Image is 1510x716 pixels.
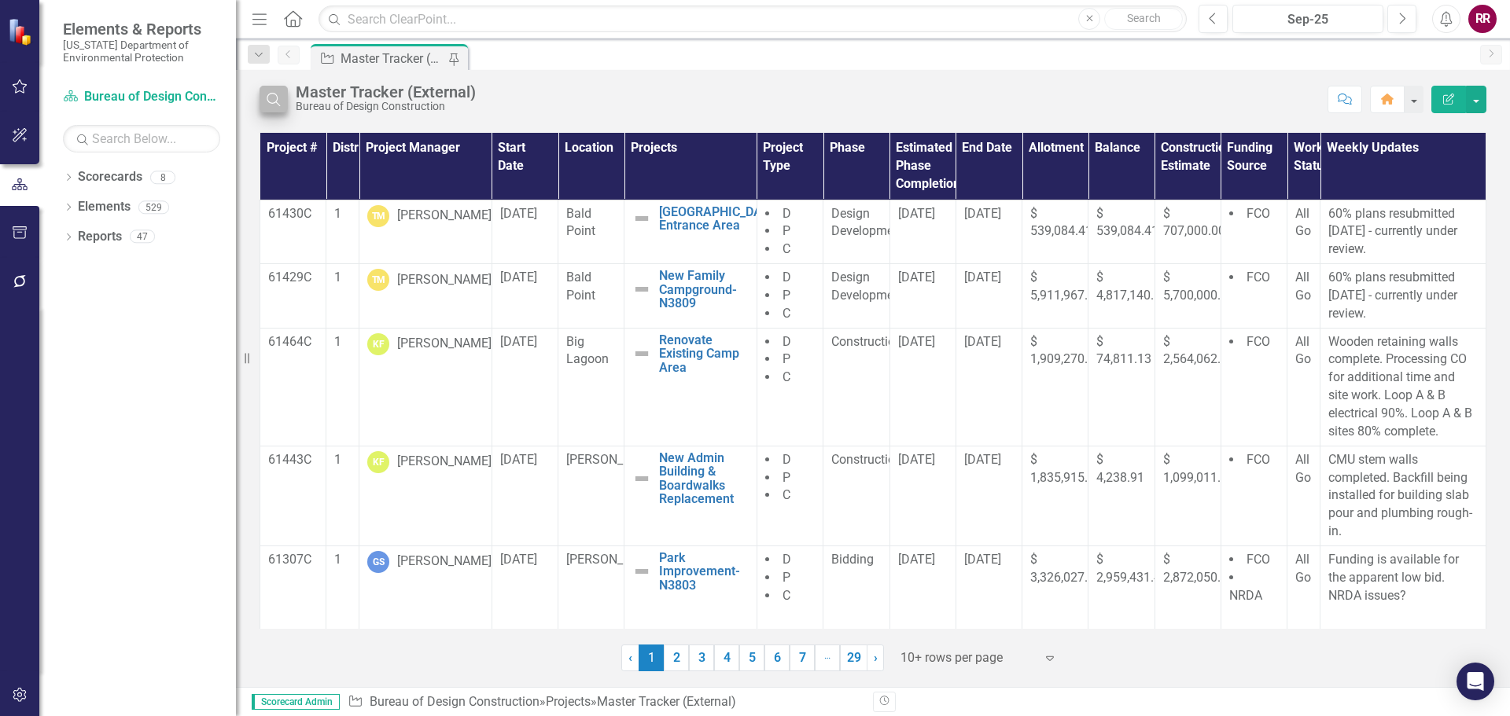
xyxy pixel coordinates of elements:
img: Not Defined [632,562,651,581]
span: $ 5,911,967.13 [1030,270,1102,303]
span: [DATE] [964,452,1001,467]
span: $ 1,835,915.59 [1030,452,1102,485]
td: Double-Click to Edit [1287,200,1320,264]
div: GS [367,551,389,573]
span: [DATE] [500,206,537,221]
span: $ 2,959,431.49 [1096,552,1168,585]
td: Double-Click to Edit [558,328,624,446]
a: 29 [840,644,867,671]
td: Double-Click to Edit [359,200,492,264]
a: Reports [78,228,122,246]
td: Double-Click to Edit [359,545,492,658]
td: Double-Click to Edit [1022,446,1088,545]
span: ‹ [628,650,632,665]
td: Double-Click to Edit Right Click for Context Menu [624,446,757,545]
p: CMU stem walls completed. Backfill being installed for building slab pour and plumbing rough-in. [1328,451,1478,541]
span: All Go [1295,206,1311,239]
a: Elements [78,198,131,216]
td: Double-Click to Edit [1287,328,1320,446]
div: 47 [130,230,155,244]
span: $ 3,326,027.00 [1030,552,1102,585]
td: Double-Click to Edit [1088,264,1155,329]
span: Big Lagoon [566,334,609,367]
td: Double-Click to Edit [1287,446,1320,545]
a: [GEOGRAPHIC_DATA] Entrance Area [659,205,780,233]
span: 1 [639,644,664,671]
span: Bald Point [566,270,595,303]
button: Sep-25 [1232,5,1383,33]
span: 1 [334,552,341,567]
span: P [783,351,790,366]
td: Double-Click to Edit [1155,446,1221,545]
p: 61443C [268,451,318,469]
td: Double-Click to Edit [1320,200,1486,264]
div: [PERSON_NAME] [397,335,492,353]
span: 1 [334,270,341,285]
span: Construction [831,452,902,467]
span: › [874,650,878,665]
span: D [783,334,791,349]
td: Double-Click to Edit [492,446,558,545]
td: Double-Click to Edit [1088,200,1155,264]
td: Double-Click to Edit [1221,545,1287,658]
span: All Go [1295,452,1311,485]
a: 3 [689,644,714,671]
span: $ 5,700,000.00 [1163,270,1235,303]
td: Double-Click to Edit [823,264,889,329]
span: [DATE] [964,334,1001,349]
span: [DATE] [898,552,935,567]
div: » » [348,693,861,711]
div: 8 [150,171,175,184]
td: Double-Click to Edit [1022,264,1088,329]
td: Double-Click to Edit [558,200,624,264]
p: 61307C [268,551,318,569]
td: Double-Click to Edit [359,264,492,329]
span: Search [1127,12,1161,24]
td: Double-Click to Edit [260,446,326,545]
span: Elements & Reports [63,20,220,39]
td: Double-Click to Edit [1022,200,1088,264]
td: Double-Click to Edit [1287,264,1320,329]
a: 6 [764,644,790,671]
td: Double-Click to Edit [492,545,558,658]
span: $ 539,084.41 [1030,206,1092,239]
div: [PERSON_NAME] [397,553,492,571]
span: [DATE] [898,206,935,221]
td: Double-Click to Edit [492,328,558,446]
td: Double-Click to Edit [1320,545,1486,658]
td: Double-Click to Edit [558,264,624,329]
div: [PERSON_NAME] [397,207,492,225]
span: All Go [1295,552,1311,585]
span: [DATE] [500,552,537,567]
td: Double-Click to Edit [889,264,956,329]
td: Double-Click to Edit [1155,545,1221,658]
span: [PERSON_NAME] [566,452,661,467]
span: $ 4,817,140.12 [1096,270,1168,303]
img: Not Defined [632,469,651,488]
td: Double-Click to Edit [1221,446,1287,545]
td: Double-Click to Edit [359,446,492,545]
td: Double-Click to Edit [260,264,326,329]
span: P [783,470,790,485]
span: Construction [831,334,902,349]
button: RR [1468,5,1497,33]
span: 1 [334,206,341,221]
span: All Go [1295,334,1311,367]
div: Master Tracker (External) [296,83,476,101]
td: Double-Click to Edit [889,200,956,264]
td: Double-Click to Edit [492,200,558,264]
span: [DATE] [964,552,1001,567]
span: [DATE] [898,334,935,349]
td: Double-Click to Edit [956,545,1022,658]
div: Bureau of Design Construction [296,101,476,112]
a: Renovate Existing Camp Area [659,333,749,375]
a: Bureau of Design Construction [370,694,540,709]
small: [US_STATE] Department of Environmental Protection [63,39,220,64]
div: Open Intercom Messenger [1457,663,1494,700]
span: C [783,588,790,603]
td: Double-Click to Edit Right Click for Context Menu [624,328,757,446]
td: Double-Click to Edit [757,264,823,329]
td: Double-Click to Edit [1320,264,1486,329]
td: Double-Click to Edit [823,200,889,264]
span: [DATE] [898,452,935,467]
